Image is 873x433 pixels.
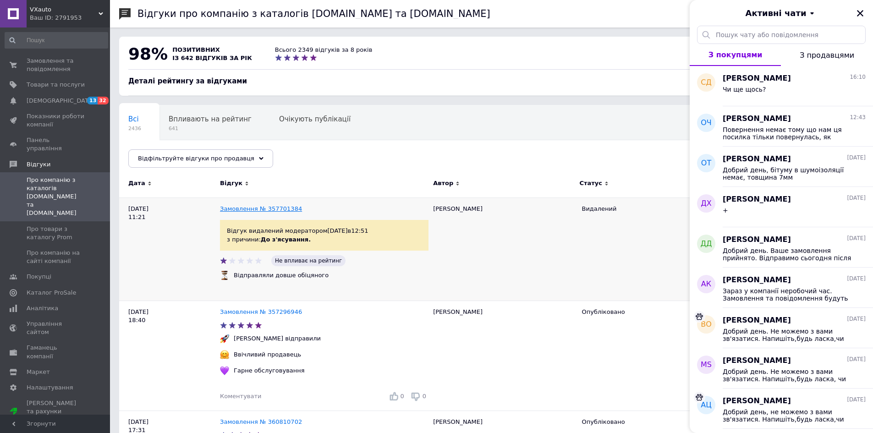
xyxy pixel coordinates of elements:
span: ОТ [701,158,711,169]
span: Добрий день, не можемо з вами зв'язатися. Напишіть,будь ласка,чи ви підтверджуєте своє замовлення? [723,408,853,423]
span: З продавцями [800,51,854,60]
span: ДХ [701,198,711,209]
span: [PERSON_NAME] [723,315,791,326]
span: Відфільтруйте відгуки про продавця [138,155,254,162]
div: Опубліковані без коментаря [119,140,240,175]
span: [PERSON_NAME] [723,235,791,245]
span: Про компанію з каталогів [DOMAIN_NAME] та [DOMAIN_NAME] [27,176,85,218]
span: Автор [433,179,453,187]
button: ДД[PERSON_NAME][DATE]Добрий день. Ваше замовлення прийнято. Відправимо сьогодня після обіду,о 17 ... [690,227,873,268]
a: Замовлення № 357296946 [220,308,302,315]
button: ОЧ[PERSON_NAME]12:43Повернення немає тому що нам ця посилка тільки повернулась, як тільки наш кур... [690,106,873,147]
div: Опубліковано [582,308,716,316]
div: Відгук видалений модератором [DATE] в 12:51 [220,220,428,250]
span: Статус [579,179,602,187]
span: Відгук [220,179,242,187]
span: [DEMOGRAPHIC_DATA] [27,97,94,105]
span: [DATE] [847,154,866,162]
span: 0 [423,393,426,400]
span: Добрий день, бітуму в шумоізоляції немає, товщина 7мм [723,166,853,181]
div: Відправляли довше обіцяного [231,271,331,280]
span: позитивних [172,46,220,53]
span: Товари та послуги [27,81,85,89]
span: Дата [128,179,145,187]
button: ДХ[PERSON_NAME][DATE]+ [690,187,873,227]
span: Повернення немає тому що нам ця посилка тільки повернулась, як тільки наш кур'єр забере посилку в... [723,126,853,141]
span: Опубліковані без комен... [128,150,221,158]
span: ВО [701,319,712,330]
span: СД [701,77,712,88]
span: АК [701,279,711,290]
button: MS[PERSON_NAME][DATE]Добрий день. Не можемо з вами зв'язатися. Напишіть,будь ласка, чи підтверджу... [690,348,873,389]
div: з причини: [227,236,422,244]
span: АЦ [701,400,711,411]
span: 2436 [128,125,141,132]
span: З покупцями [708,50,763,59]
span: Аналітика [27,304,58,312]
h1: Відгуки про компанію з каталогів [DOMAIN_NAME] та [DOMAIN_NAME] [137,8,490,19]
div: [PERSON_NAME] [428,301,577,411]
span: [PERSON_NAME] [723,73,791,84]
input: Пошук [5,32,108,49]
span: із 642 відгуків за рік [172,55,252,61]
span: VXauto [30,5,99,14]
span: Показники роботи компанії [27,112,85,129]
span: Відгуки [27,160,50,169]
div: [PERSON_NAME] відправили [231,334,323,343]
div: Опубліковано [582,418,716,426]
span: Не впливає на рейтинг [271,255,346,266]
span: [DATE] [847,235,866,242]
button: З покупцями [690,44,781,66]
div: Всього 2349 відгуків за 8 років [275,46,373,54]
span: Покупці [27,273,51,281]
span: Очікують публікації [279,115,351,123]
button: Активні чати [715,7,847,19]
span: [PERSON_NAME] [723,275,791,285]
b: До з'ясування . [261,236,311,243]
span: [DATE] [847,356,866,363]
span: 0 [401,393,404,400]
span: [DATE] [847,275,866,283]
span: Панель управління [27,136,85,153]
button: СД[PERSON_NAME]16:10Чи ще щось? [690,66,873,106]
span: 12:43 [850,114,866,121]
img: :hourglass_flowing_sand: [220,271,229,280]
span: Чи ще щось? [723,86,766,93]
span: [DATE] [847,315,866,323]
button: З продавцями [781,44,873,66]
div: [PERSON_NAME] [428,197,577,301]
a: Замовлення № 360810702 [220,418,302,425]
span: Замовлення та повідомлення [27,57,85,73]
div: Видалений [582,205,716,213]
span: [DATE] [847,194,866,202]
div: Коментувати [220,392,261,400]
span: MS [701,360,712,370]
span: Управління сайтом [27,320,85,336]
span: Коментувати [220,393,261,400]
span: 32 [98,97,108,104]
span: + [723,207,728,214]
button: Закрити [855,8,866,19]
span: [PERSON_NAME] [723,154,791,164]
span: [PERSON_NAME] [723,356,791,366]
span: Активні чати [745,7,806,19]
span: Всі [128,115,139,123]
span: ОЧ [701,118,712,128]
button: ВО[PERSON_NAME][DATE]Добрий день. Не можемо з вами зв'язатися. Напишіть,будь ласка,чи підтверджує... [690,308,873,348]
button: ОТ[PERSON_NAME][DATE]Добрий день, бітуму в шумоізоляції немає, товщина 7мм [690,147,873,187]
div: Деталі рейтингу за відгуками [128,77,855,86]
img: :rocket: [220,334,229,343]
div: Гарне обслуговування [231,367,307,375]
span: ДД [701,239,712,249]
span: 641 [169,125,252,132]
span: Про компанію на сайті компанії [27,249,85,265]
div: Ввічливий продавець [231,351,303,359]
span: Каталог ProSale [27,289,76,297]
input: Пошук чату або повідомлення [697,26,866,44]
span: 98% [128,44,168,63]
span: Зараз у компанії неробочий час. Замовлення та повідомлення будуть оброблені з 09:00 найближчого р... [723,287,853,302]
img: :hugging_face: [220,350,229,359]
span: Добрий день. Не можемо з вами зв'язатися. Напишіть,будь ласка,чи підтверджуєте замовлення? [723,328,853,342]
span: [PERSON_NAME] [723,114,791,124]
span: Про товари з каталогу Prom [27,225,85,241]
